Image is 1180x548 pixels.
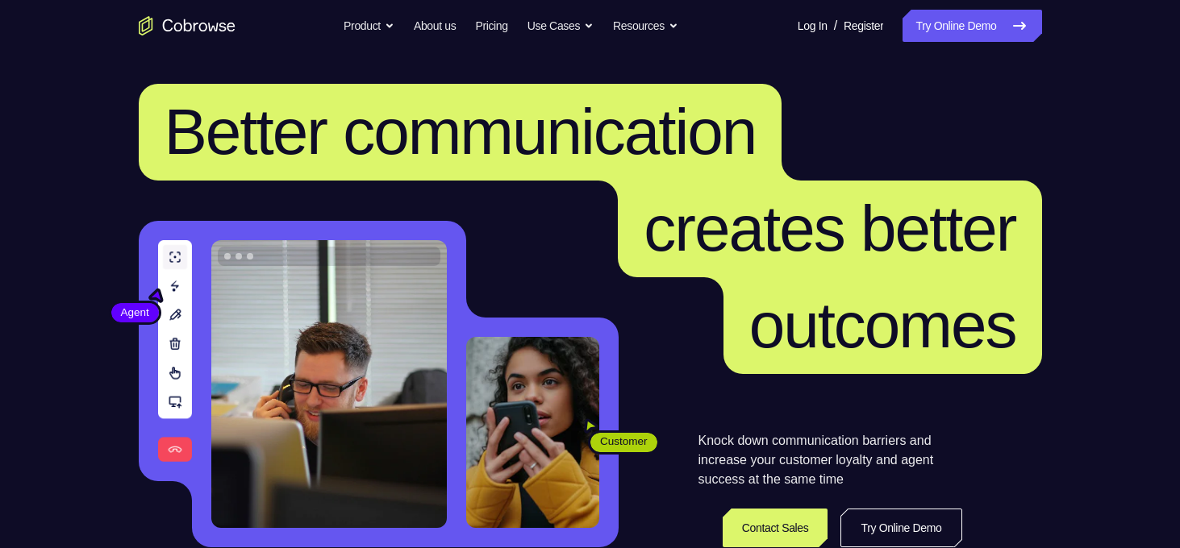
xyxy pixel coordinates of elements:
[344,10,394,42] button: Product
[749,289,1016,361] span: outcomes
[613,10,678,42] button: Resources
[414,10,456,42] a: About us
[527,10,594,42] button: Use Cases
[165,96,757,168] span: Better communication
[834,16,837,35] span: /
[840,509,961,547] a: Try Online Demo
[466,337,599,528] img: A customer holding their phone
[139,16,236,35] a: Go to the home page
[475,10,507,42] a: Pricing
[798,10,828,42] a: Log In
[644,193,1015,264] span: creates better
[698,431,962,489] p: Knock down communication barriers and increase your customer loyalty and agent success at the sam...
[903,10,1041,42] a: Try Online Demo
[844,10,883,42] a: Register
[211,240,447,528] img: A customer support agent talking on the phone
[723,509,828,547] a: Contact Sales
